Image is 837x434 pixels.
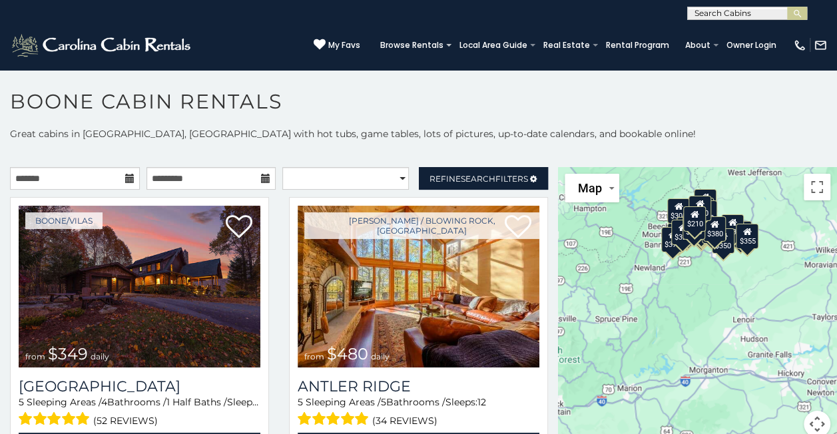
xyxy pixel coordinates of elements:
h3: Diamond Creek Lodge [19,377,260,395]
a: Owner Login [720,36,783,55]
a: Local Area Guide [453,36,534,55]
img: phone-regular-white.png [793,39,806,52]
a: My Favs [314,39,360,52]
a: Boone/Vilas [25,212,103,229]
div: $930 [721,214,744,240]
div: Sleeping Areas / Bathrooms / Sleeps: [19,395,260,429]
img: Antler Ridge [298,206,539,367]
span: daily [91,351,109,361]
img: mail-regular-white.png [814,39,827,52]
span: 5 [19,396,24,408]
span: 1 Half Baths / [166,396,227,408]
span: 12 [259,396,268,408]
a: Browse Rentals [374,36,450,55]
div: $380 [703,216,726,242]
a: Antler Ridge from $480 daily [298,206,539,367]
div: $525 [694,189,716,214]
span: 5 [298,396,303,408]
a: RefineSearchFilters [419,167,549,190]
span: (52 reviews) [93,412,158,429]
span: $480 [327,344,368,363]
div: $225 [682,214,704,240]
div: $210 [683,206,706,232]
div: $250 [694,200,716,226]
div: $350 [711,228,734,254]
a: [PERSON_NAME] / Blowing Rock, [GEOGRAPHIC_DATA] [304,212,539,239]
a: Antler Ridge [298,377,539,395]
a: Real Estate [537,36,597,55]
a: Diamond Creek Lodge from $349 daily [19,206,260,367]
span: Refine Filters [429,174,528,184]
div: Sleeping Areas / Bathrooms / Sleeps: [298,395,539,429]
div: $355 [736,224,758,249]
a: Rental Program [599,36,676,55]
span: $349 [48,344,88,363]
span: (34 reviews) [372,412,437,429]
span: Search [461,174,495,184]
a: Add to favorites [226,214,252,242]
div: $320 [689,196,711,221]
a: [GEOGRAPHIC_DATA] [19,377,260,395]
span: My Favs [328,39,360,51]
span: 5 [381,396,386,408]
div: $305 [667,198,689,224]
span: from [25,351,45,361]
span: daily [371,351,390,361]
span: 4 [101,396,107,408]
img: Diamond Creek Lodge [19,206,260,367]
span: Map [578,181,602,195]
button: Toggle fullscreen view [804,174,830,200]
span: 12 [477,396,486,408]
a: About [679,36,717,55]
div: $375 [661,227,683,252]
img: White-1-2.png [10,32,194,59]
button: Change map style [565,174,619,202]
div: $325 [671,220,694,245]
span: from [304,351,324,361]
